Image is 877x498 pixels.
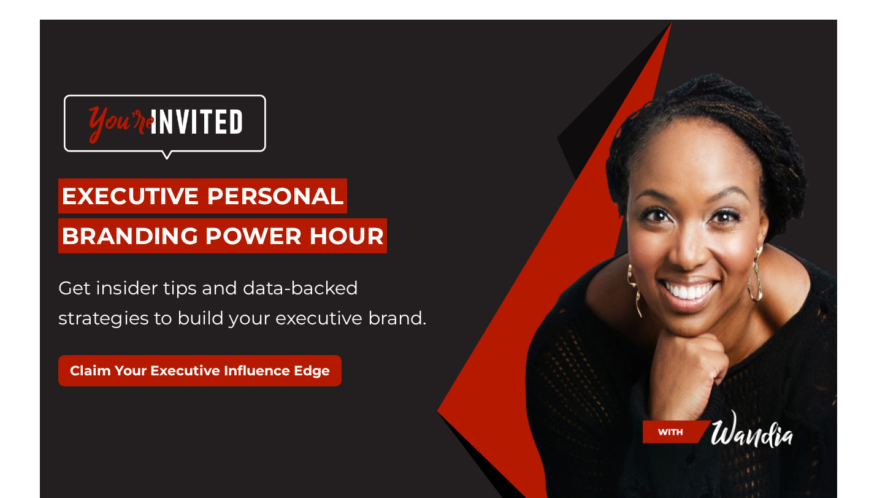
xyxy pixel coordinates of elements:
[58,355,342,386] button: Claim Your Executive Influence Edge
[58,273,429,334] p: Get insider tips and data-backed strategies to build your executive brand.
[58,86,273,159] img: you're invited icon
[58,178,347,213] span: EXECUTIVE PERSONAL
[58,218,387,253] span: BRANDING POWER HOUR
[58,363,342,377] a: Claim Your Executive Influence Edge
